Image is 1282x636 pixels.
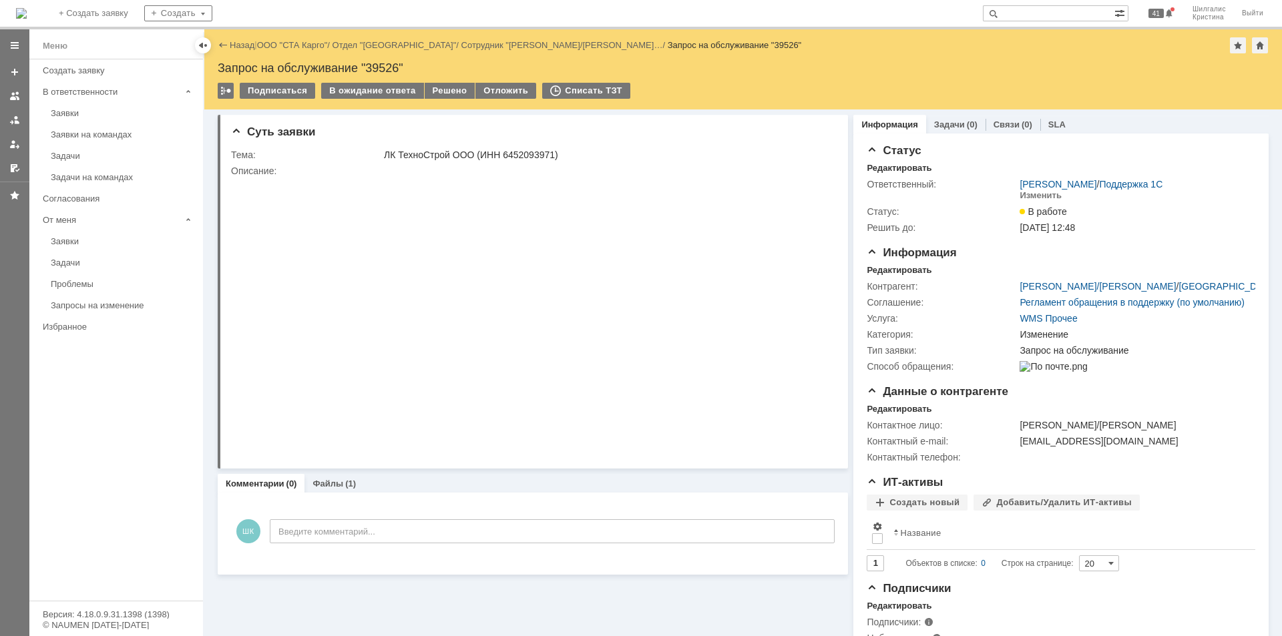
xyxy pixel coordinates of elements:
[4,157,25,179] a: Мои согласования
[51,258,195,268] div: Задачи
[867,329,1017,340] div: Категория:
[257,40,328,50] a: ООО "СТА Карго"
[231,149,381,160] div: Тема:
[45,295,200,316] a: Запросы на изменение
[230,40,254,50] a: Назад
[867,297,1017,308] div: Соглашение:
[43,621,190,629] div: © NAUMEN [DATE]-[DATE]
[1022,119,1032,129] div: (0)
[333,40,461,50] div: /
[867,265,931,276] div: Редактировать
[43,215,180,225] div: От меня
[1020,313,1077,324] a: WMS Прочее
[461,40,663,50] a: Сотрудник "[PERSON_NAME]/[PERSON_NAME]…
[286,479,297,489] div: (0)
[1020,281,1276,292] div: /
[867,179,1017,190] div: Ответственный:
[4,109,25,131] a: Заявки в моей ответственности
[967,119,978,129] div: (0)
[1020,190,1062,201] div: Изменить
[1193,5,1226,13] span: Шилгалис
[867,436,1017,446] div: Контактный e-mail:
[867,206,1017,217] div: Статус:
[461,40,668,50] div: /
[51,172,195,182] div: Задачи на командах
[45,103,200,123] a: Заявки
[43,194,195,204] div: Согласования
[231,166,831,176] div: Описание:
[1020,179,1096,190] a: [PERSON_NAME]
[345,479,356,489] div: (1)
[888,516,1245,550] th: Название
[4,133,25,155] a: Мои заявки
[1020,329,1276,340] div: Изменение
[218,83,234,99] div: Работа с массовостью
[1020,420,1249,430] div: [PERSON_NAME]/[PERSON_NAME]
[45,124,200,145] a: Заявки на командах
[905,555,1073,571] i: Строк на странице:
[867,385,1008,398] span: Данные о контрагенте
[867,313,1017,324] div: Услуга:
[867,246,956,259] span: Информация
[872,521,883,532] span: Настройки
[51,151,195,161] div: Задачи
[37,188,200,209] a: Согласования
[1020,345,1276,356] div: Запрос на обслуживание
[867,617,1001,627] div: Подписчики:
[1020,222,1075,233] span: [DATE] 12:48
[861,119,917,129] a: Информация
[43,65,195,75] div: Создать заявку
[195,37,211,53] div: Скрыть меню
[867,361,1017,372] div: Способ обращения:
[43,322,180,332] div: Избранное
[867,476,943,489] span: ИТ-активы
[226,479,284,489] a: Комментарии
[867,163,931,174] div: Редактировать
[867,345,1017,356] div: Тип заявки:
[43,610,190,619] div: Версия: 4.18.0.9.31.1398 (1398)
[1020,281,1176,292] a: [PERSON_NAME]/[PERSON_NAME]
[934,119,965,129] a: Задачи
[867,601,931,611] div: Редактировать
[333,40,457,50] a: Отдел "[GEOGRAPHIC_DATA]"
[51,236,195,246] div: Заявки
[45,274,200,294] a: Проблемы
[1230,37,1246,53] div: Добавить в избранное
[867,222,1017,233] div: Решить до:
[51,108,195,118] div: Заявки
[16,8,27,19] a: Перейти на домашнюю страницу
[981,555,986,571] div: 0
[867,452,1017,462] div: Контактный телефон:
[1193,13,1226,21] span: Кристина
[45,167,200,188] a: Задачи на командах
[900,528,941,538] div: Название
[867,144,921,157] span: Статус
[867,404,931,414] div: Редактировать
[1179,281,1276,292] a: [GEOGRAPHIC_DATA]
[1020,179,1162,190] div: /
[668,40,802,50] div: Запрос на обслуживание "39526"
[43,38,67,54] div: Меню
[867,281,1017,292] div: Контрагент:
[218,61,1269,75] div: Запрос на обслуживание "39526"
[1048,119,1066,129] a: SLA
[45,145,200,166] a: Задачи
[994,119,1020,129] a: Связи
[37,60,200,81] a: Создать заявку
[144,5,212,21] div: Создать
[236,519,260,543] span: ШК
[1148,9,1164,18] span: 41
[51,279,195,289] div: Проблемы
[16,8,27,19] img: logo
[257,40,333,50] div: /
[1020,361,1087,372] img: По почте.png
[231,125,315,138] span: Суть заявки
[867,582,951,595] span: Подписчики
[45,231,200,252] a: Заявки
[43,87,180,97] div: В ответственности
[1020,206,1066,217] span: В работе
[867,420,1017,430] div: Контактное лицо:
[384,149,829,160] div: ЛК ТехноСтрой ООО (ИНН 6452093971)
[51,129,195,139] div: Заявки на командах
[905,559,977,568] span: Объектов в списке:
